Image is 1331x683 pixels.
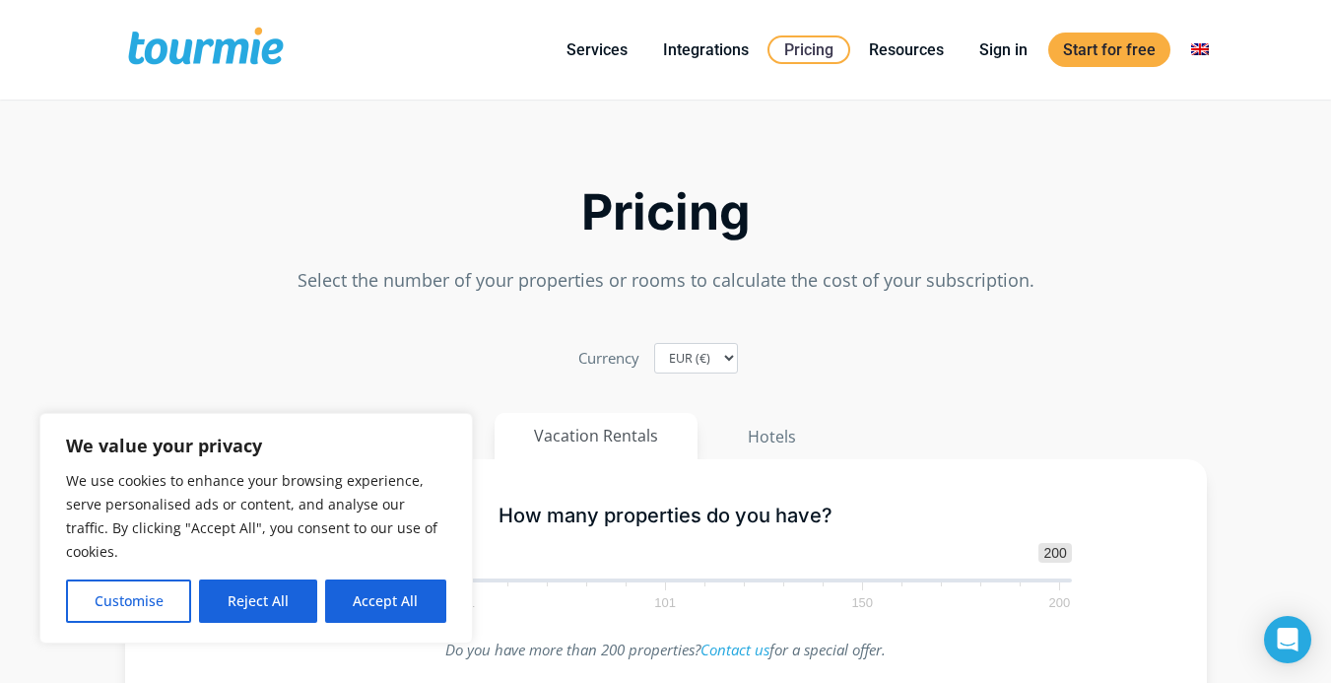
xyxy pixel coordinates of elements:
h2: Pricing [125,189,1207,236]
a: Start for free [1048,33,1170,67]
button: Vacation Rentals [495,413,698,459]
button: Customise [66,580,191,623]
p: We use cookies to enhance your browsing experience, serve personalised ads or content, and analys... [66,469,446,564]
span: 101 [651,598,679,607]
button: Reject All [199,580,316,623]
label: Currency [578,345,639,372]
a: Integrations [648,37,764,62]
a: Services [552,37,642,62]
button: Hotels [707,413,836,460]
button: Accept All [325,580,446,623]
a: Contact us [700,640,769,659]
a: Resources [854,37,959,62]
a: Switch to [1176,37,1224,62]
span: 200 [1046,598,1074,607]
a: Pricing [767,35,850,64]
a: Sign in [965,37,1042,62]
p: Select the number of your properties or rooms to calculate the cost of your subscription. [125,267,1207,294]
span: 150 [848,598,876,607]
h5: How many properties do you have? [259,504,1072,528]
span: 200 [1038,543,1071,563]
p: Do you have more than 200 properties? for a special offer. [259,637,1072,663]
div: Open Intercom Messenger [1264,616,1311,663]
p: We value your privacy [66,434,446,457]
